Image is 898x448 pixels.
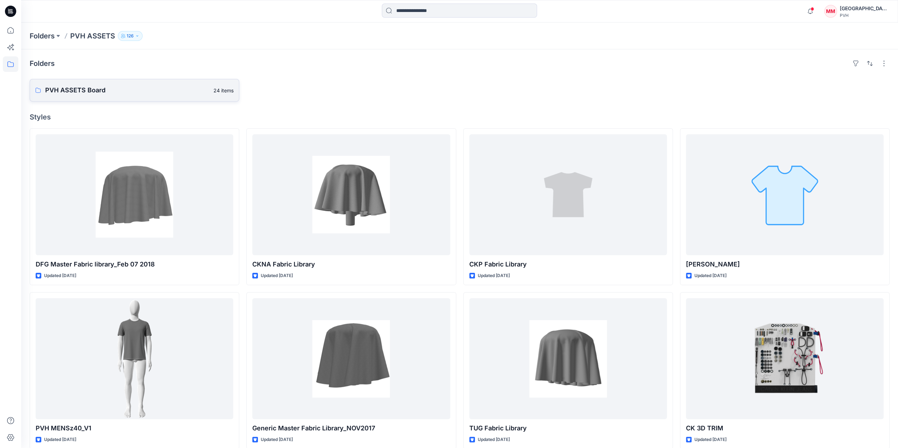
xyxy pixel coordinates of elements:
p: Updated [DATE] [261,272,293,280]
div: [GEOGRAPHIC_DATA][PERSON_NAME][GEOGRAPHIC_DATA] [840,4,889,13]
a: CK 3D TRIM [686,298,884,419]
p: [PERSON_NAME] [686,259,884,269]
p: DFG Master Fabric library_Feb 07 2018 [36,259,233,269]
p: Updated [DATE] [261,436,293,443]
p: Updated [DATE] [694,272,727,280]
p: 126 [127,32,134,40]
h4: Styles [30,113,890,121]
p: PVH MENSz40_V1 [36,423,233,433]
a: Generic Master Fabric Library_NOV2017 [252,298,450,419]
a: Tommy Trim [686,134,884,255]
p: PVH ASSETS Board [45,85,209,95]
a: PVH ASSETS Board24 items [30,79,239,102]
p: CK 3D TRIM [686,423,884,433]
a: CKP Fabric Library [469,134,667,255]
p: Generic Master Fabric Library_NOV2017 [252,423,450,433]
h4: Folders [30,59,55,68]
p: Updated [DATE] [44,436,76,443]
a: Folders [30,31,55,41]
p: PVH ASSETS [70,31,115,41]
p: CKNA Fabric Library [252,259,450,269]
button: 126 [118,31,143,41]
p: TUG Fabric Library [469,423,667,433]
a: TUG Fabric Library [469,298,667,419]
p: Updated [DATE] [478,436,510,443]
a: DFG Master Fabric library_Feb 07 2018 [36,134,233,255]
div: MM [824,5,837,18]
p: 24 items [213,87,234,94]
p: Updated [DATE] [478,272,510,280]
p: Updated [DATE] [44,272,76,280]
div: PVH [840,13,889,18]
a: CKNA Fabric Library [252,134,450,255]
a: PVH MENSz40_V1 [36,298,233,419]
p: CKP Fabric Library [469,259,667,269]
p: Updated [DATE] [694,436,727,443]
